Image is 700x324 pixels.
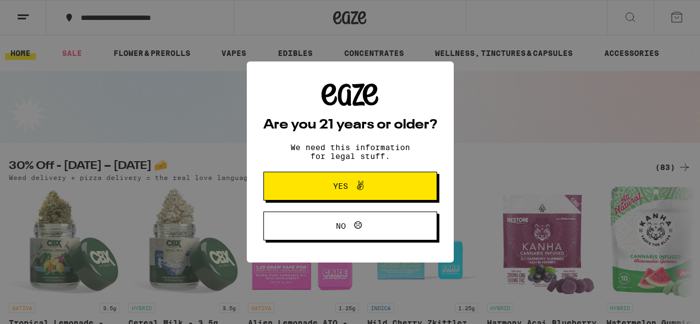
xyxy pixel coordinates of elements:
p: We need this information for legal stuff. [281,143,419,161]
span: Yes [333,182,348,190]
h2: Are you 21 years or older? [263,119,437,132]
button: Yes [263,172,437,200]
button: No [263,212,437,240]
span: No [336,222,346,230]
